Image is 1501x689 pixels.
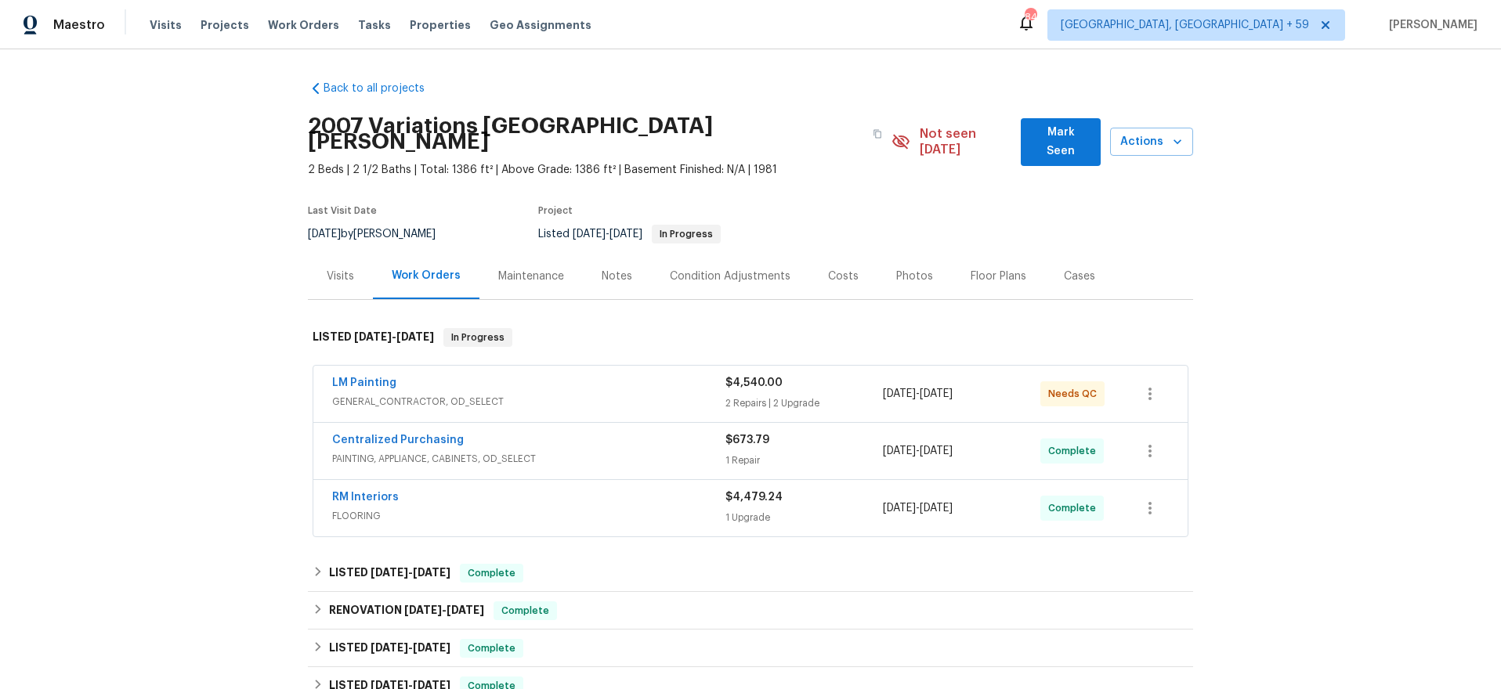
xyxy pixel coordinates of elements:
[1383,17,1477,33] span: [PERSON_NAME]
[53,17,105,33] span: Maestro
[883,443,953,459] span: -
[573,229,642,240] span: -
[308,225,454,243] div: by [PERSON_NAME]
[404,604,484,615] span: -
[329,601,484,620] h6: RENOVATION
[725,492,783,503] span: $4,479.24
[308,229,341,240] span: [DATE]
[308,312,1193,363] div: LISTED [DATE]-[DATE]In Progress
[308,81,458,96] a: Back to all projects
[332,377,396,388] a: LM Painting
[354,331,434,342] span: -
[538,206,573,215] span: Project
[268,17,339,33] span: Work Orders
[371,642,408,653] span: [DATE]
[308,118,863,150] h2: 2007 Variations [GEOGRAPHIC_DATA][PERSON_NAME]
[495,603,555,619] span: Complete
[725,510,883,525] div: 1 Upgrade
[358,20,391,31] span: Tasks
[410,17,471,33] span: Properties
[313,328,434,347] h6: LISTED
[920,126,1011,157] span: Not seen [DATE]
[396,331,434,342] span: [DATE]
[392,268,461,283] div: Work Orders
[332,435,464,446] a: Centralized Purchasing
[490,17,591,33] span: Geo Assignments
[201,17,249,33] span: Projects
[609,229,642,240] span: [DATE]
[461,565,522,581] span: Complete
[1021,118,1100,166] button: Mark Seen
[1048,386,1103,402] span: Needs QC
[1048,443,1102,459] span: Complete
[1025,9,1036,25] div: 845
[327,269,354,284] div: Visits
[371,642,450,653] span: -
[1048,500,1102,516] span: Complete
[308,162,892,178] span: 2 Beds | 2 1/2 Baths | Total: 1386 ft² | Above Grade: 1386 ft² | Basement Finished: N/A | 1981
[725,435,769,446] span: $673.79
[725,377,783,388] span: $4,540.00
[308,554,1193,592] div: LISTED [DATE]-[DATE]Complete
[896,269,933,284] div: Photos
[670,269,790,284] div: Condition Adjustments
[329,639,450,658] h6: LISTED
[329,564,450,583] h6: LISTED
[1064,269,1095,284] div: Cases
[404,604,442,615] span: [DATE]
[538,229,721,240] span: Listed
[1110,128,1193,157] button: Actions
[971,269,1026,284] div: Floor Plans
[413,642,450,653] span: [DATE]
[883,388,916,399] span: [DATE]
[883,446,916,456] span: [DATE]
[332,492,399,503] a: RM Interiors
[725,453,883,468] div: 1 Repair
[883,503,916,514] span: [DATE]
[332,508,725,524] span: FLOORING
[883,500,953,516] span: -
[150,17,182,33] span: Visits
[447,604,484,615] span: [DATE]
[653,229,719,239] span: In Progress
[920,388,953,399] span: [DATE]
[371,567,450,578] span: -
[498,269,564,284] div: Maintenance
[1033,123,1087,161] span: Mark Seen
[883,386,953,402] span: -
[332,451,725,467] span: PAINTING, APPLIANCE, CABINETS, OD_SELECT
[413,567,450,578] span: [DATE]
[308,592,1193,629] div: RENOVATION [DATE]-[DATE]Complete
[308,206,377,215] span: Last Visit Date
[725,395,883,411] div: 2 Repairs | 2 Upgrade
[602,269,632,284] div: Notes
[371,567,408,578] span: [DATE]
[332,394,725,409] span: GENERAL_CONTRACTOR, OD_SELECT
[573,229,606,240] span: [DATE]
[828,269,859,284] div: Costs
[445,330,511,345] span: In Progress
[1061,17,1309,33] span: [GEOGRAPHIC_DATA], [GEOGRAPHIC_DATA] + 59
[920,503,953,514] span: [DATE]
[863,120,892,148] button: Copy Address
[1123,132,1181,152] span: Actions
[461,640,522,656] span: Complete
[920,446,953,456] span: [DATE]
[354,331,392,342] span: [DATE]
[308,629,1193,667] div: LISTED [DATE]-[DATE]Complete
